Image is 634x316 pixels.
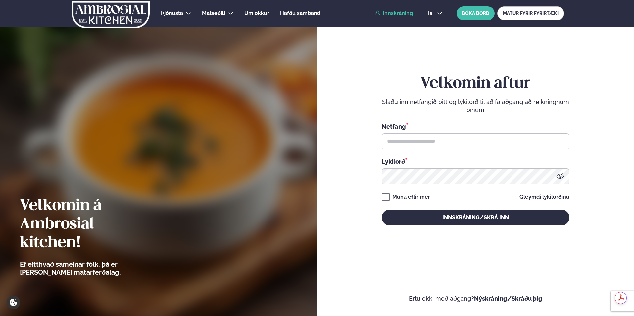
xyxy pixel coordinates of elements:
[382,210,569,225] button: Innskráning/Skrá inn
[474,295,542,302] a: Nýskráning/Skráðu þig
[382,98,569,114] p: Sláðu inn netfangið þitt og lykilorð til að fá aðgang að reikningnum þínum
[20,260,157,276] p: Ef eitthvað sameinar fólk, þá er [PERSON_NAME] matarferðalag.
[202,10,225,16] span: Matseðill
[280,10,320,16] span: Hafðu samband
[7,296,20,309] a: Cookie settings
[457,6,495,20] button: BÓKA BORÐ
[375,10,413,16] a: Innskráning
[161,9,183,17] a: Þjónusta
[280,9,320,17] a: Hafðu samband
[337,295,614,303] p: Ertu ekki með aðgang?
[519,194,569,200] a: Gleymdi lykilorðinu
[71,1,150,28] img: logo
[423,11,448,16] button: is
[202,9,225,17] a: Matseðill
[497,6,564,20] a: MATUR FYRIR FYRIRTÆKI
[20,197,157,252] h2: Velkomin á Ambrosial kitchen!
[382,157,569,166] div: Lykilorð
[382,122,569,131] div: Netfang
[428,11,434,16] span: is
[161,10,183,16] span: Þjónusta
[382,74,569,93] h2: Velkomin aftur
[244,10,269,16] span: Um okkur
[244,9,269,17] a: Um okkur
